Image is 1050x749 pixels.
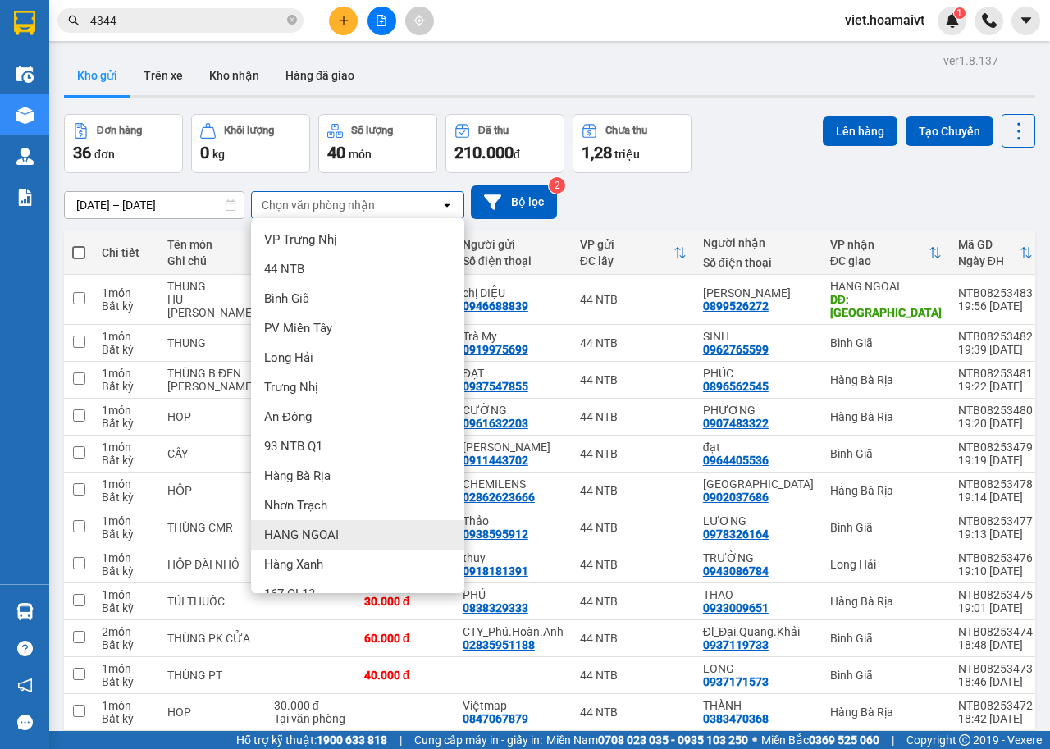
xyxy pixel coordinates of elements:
[958,564,1033,578] div: 19:10 [DATE]
[264,349,313,366] span: Long Hải
[102,625,151,638] div: 2 món
[703,601,769,614] div: 0933009651
[463,367,564,380] div: ĐẠT
[17,715,33,730] span: message
[546,731,748,749] span: Miền Nam
[958,254,1020,267] div: Ngày ĐH
[463,564,528,578] div: 0918181391
[954,7,966,19] sup: 1
[262,197,375,213] div: Chọn văn phòng nhận
[830,254,929,267] div: ĐC giao
[703,551,814,564] div: TRƯỜNG
[580,558,687,571] div: 44 NTB
[264,231,337,248] span: VP Trưng Nhị
[703,699,814,712] div: THÀNH
[463,380,528,393] div: 0937547855
[703,454,769,467] div: 0964405536
[958,454,1033,467] div: 19:19 [DATE]
[830,373,942,386] div: Hàng Bà Rịa
[830,595,942,608] div: Hàng Bà Rịa
[573,114,692,173] button: Chưa thu1,28 triệu
[830,521,942,534] div: Bình Giã
[958,343,1033,356] div: 19:39 [DATE]
[463,588,564,601] div: PHÚ
[441,199,454,212] svg: open
[830,293,942,319] div: DĐ: Phú.Mỹ_TX
[102,638,151,651] div: Bất kỳ
[580,447,687,460] div: 44 NTB
[102,662,151,675] div: 1 món
[703,236,814,249] div: Người nhận
[958,601,1033,614] div: 19:01 [DATE]
[703,299,769,313] div: 0899526272
[823,116,897,146] button: Lên hàng
[580,373,687,386] div: 44 NTB
[264,497,327,514] span: Nhơn Trạch
[251,218,464,593] ul: Menu
[703,404,814,417] div: PHƯƠNG
[454,143,514,162] span: 210.000
[196,56,272,95] button: Kho nhận
[167,558,258,571] div: HỘP DÀI NHỎ
[167,706,258,719] div: HOP
[958,299,1033,313] div: 19:56 [DATE]
[958,712,1033,725] div: 18:42 [DATE]
[958,699,1033,712] div: NTB08253472
[264,261,304,277] span: 44 NTB
[703,286,814,299] div: KIM
[514,148,520,161] span: đ
[605,125,647,136] div: Chưa thu
[463,625,564,638] div: CTY_Phú.Hoàn.Anh
[580,706,687,719] div: 44 NTB
[17,678,33,693] span: notification
[959,734,970,746] span: copyright
[906,116,993,146] button: Tạo Chuyến
[463,343,528,356] div: 0919975699
[580,521,687,534] div: 44 NTB
[90,11,284,30] input: Tìm tên, số ĐT hoặc mã đơn
[572,231,695,275] th: Toggle SortBy
[703,527,769,541] div: 0978326164
[761,731,879,749] span: Miền Bắc
[830,410,942,423] div: Hàng Bà Rịa
[703,256,814,269] div: Số điện thoại
[14,16,39,33] span: Gửi:
[327,143,345,162] span: 40
[463,601,528,614] div: 0838329333
[102,299,151,313] div: Bất kỳ
[364,632,446,645] div: 60.000 đ
[958,491,1033,504] div: 19:14 [DATE]
[102,491,151,504] div: Bất kỳ
[317,733,387,747] strong: 1900 633 818
[167,595,258,608] div: TÚI THUỐC
[16,107,34,124] img: warehouse-icon
[958,404,1033,417] div: NTB08253480
[287,15,297,25] span: close-circle
[167,293,258,319] div: HU KHACH CHIU
[463,238,564,251] div: Người gửi
[405,7,434,35] button: aim
[958,662,1033,675] div: NTB08253473
[580,410,687,423] div: 44 NTB
[102,588,151,601] div: 1 món
[102,343,151,356] div: Bất kỳ
[958,514,1033,527] div: NTB08253477
[471,185,557,219] button: Bộ lọc
[68,15,80,26] span: search
[445,114,564,173] button: Đã thu210.000đ
[463,299,528,313] div: 0946688839
[703,564,769,578] div: 0943086784
[703,367,814,380] div: PHÚC
[703,491,769,504] div: 0902037686
[703,330,814,343] div: SINH
[703,441,814,454] div: đạt
[191,114,310,173] button: Khối lượng0kg
[14,34,129,53] div: chị DIỆU
[264,409,312,425] span: An Đông
[140,53,289,76] div: 0899526272
[94,148,115,161] span: đơn
[830,238,929,251] div: VP nhận
[102,699,151,712] div: 1 món
[287,13,297,29] span: close-circle
[956,7,962,19] span: 1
